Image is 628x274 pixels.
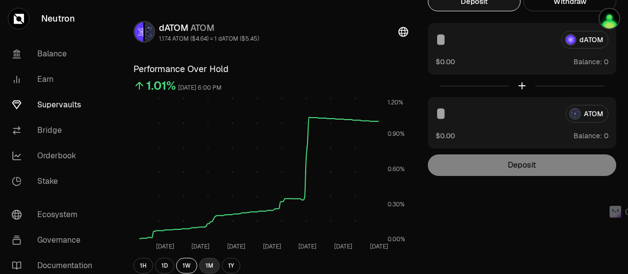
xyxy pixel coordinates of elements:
[178,82,222,94] div: [DATE] 6:00 PM
[263,243,281,250] tspan: [DATE]
[222,258,240,274] button: 1Y
[4,118,106,143] a: Bridge
[134,22,143,42] img: dATOM Logo
[133,62,408,76] h3: Performance Over Hold
[4,169,106,194] a: Stake
[436,130,455,141] button: $0.00
[388,200,405,208] tspan: 0.30%
[436,56,455,67] button: $0.00
[199,258,220,274] button: 1M
[176,258,197,274] button: 1W
[4,67,106,92] a: Earn
[4,227,106,253] a: Governance
[159,21,259,35] div: dATOM
[574,131,602,141] span: Balance:
[4,92,106,118] a: Supervaults
[133,258,153,274] button: 1H
[4,143,106,169] a: Orderbook
[191,243,209,250] tspan: [DATE]
[574,57,602,67] span: Balance:
[388,99,403,106] tspan: 1.20%
[155,258,174,274] button: 1D
[146,78,176,94] div: 1.01%
[298,243,316,250] tspan: [DATE]
[190,22,214,33] span: ATOM
[227,243,245,250] tspan: [DATE]
[599,8,620,29] img: Kycka wallet
[159,35,259,43] div: 1.174 ATOM ($4.64) = 1 dATOM ($5.45)
[4,202,106,227] a: Ecosystem
[145,22,154,42] img: ATOM Logo
[388,165,405,173] tspan: 0.60%
[334,243,352,250] tspan: [DATE]
[4,41,106,67] a: Balance
[388,235,405,243] tspan: 0.00%
[156,243,174,250] tspan: [DATE]
[388,130,405,138] tspan: 0.90%
[370,243,388,250] tspan: [DATE]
